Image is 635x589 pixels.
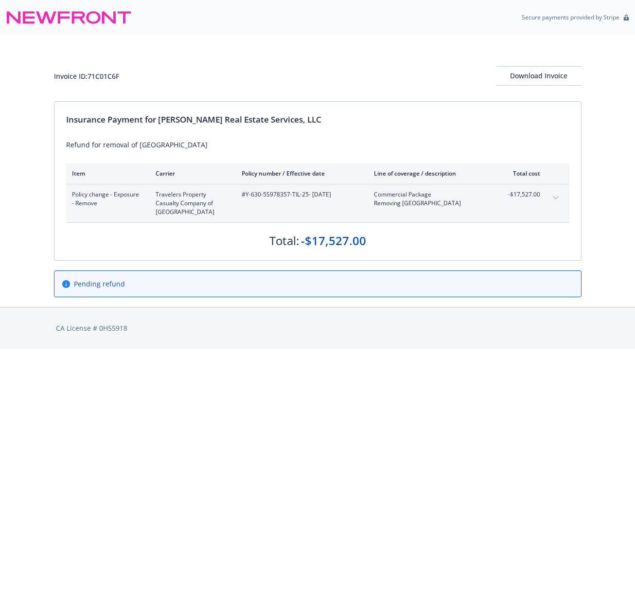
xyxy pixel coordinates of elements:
[374,190,488,208] span: Commercial PackageRemoving [GEOGRAPHIC_DATA]
[374,199,488,208] span: Removing [GEOGRAPHIC_DATA]
[72,190,140,208] span: Policy change - Exposure - Remove
[548,190,564,206] button: expand content
[374,190,488,199] span: Commercial Package
[496,67,582,85] div: Download Invoice
[374,169,488,178] div: Line of coverage / description
[66,140,569,150] div: Refund for removal of [GEOGRAPHIC_DATA]
[504,190,540,199] span: -$17,527.00
[269,232,299,249] div: Total:
[156,190,226,216] span: Travelers Property Casualty Company of [GEOGRAPHIC_DATA]
[66,113,569,126] div: Insurance Payment for [PERSON_NAME] Real Estate Services, LLC
[504,169,540,178] div: Total cost
[496,66,582,86] button: Download Invoice
[54,71,119,81] div: Invoice ID: 71C01C6F
[74,279,125,289] span: Pending refund
[242,169,358,178] div: Policy number / Effective date
[56,323,580,333] div: CA License # 0H55918
[66,184,569,222] div: Policy change - Exposure - RemoveTravelers Property Casualty Company of [GEOGRAPHIC_DATA]#Y-630-5...
[156,169,226,178] div: Carrier
[72,169,140,178] div: Item
[301,232,366,249] div: -$17,527.00
[242,190,358,199] span: #Y-630-5S978357-TIL-25 - [DATE]
[522,13,619,21] p: Secure payments provided by Stripe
